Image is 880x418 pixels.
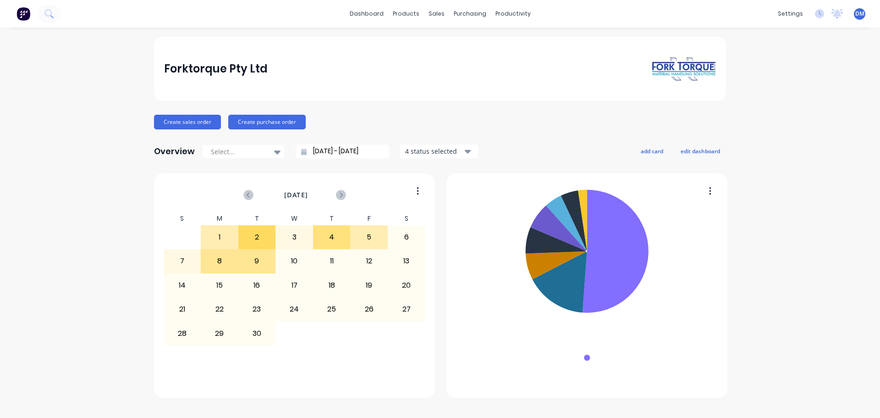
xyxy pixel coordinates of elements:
div: 5 [351,226,387,249]
div: 2 [239,226,275,249]
div: sales [424,7,449,21]
div: W [275,212,313,225]
div: 12 [351,250,387,273]
div: purchasing [449,7,491,21]
span: DM [855,10,864,18]
div: 13 [388,250,425,273]
div: M [201,212,238,225]
div: 20 [388,274,425,297]
div: 18 [313,274,350,297]
div: T [238,212,276,225]
div: 4 status selected [405,146,463,156]
div: 21 [164,298,201,321]
button: Create purchase order [228,115,306,129]
button: edit dashboard [675,145,726,157]
div: 10 [276,250,313,273]
div: F [350,212,388,225]
div: T [313,212,351,225]
div: 24 [276,298,313,321]
div: productivity [491,7,535,21]
div: Forktorque Pty Ltd [164,60,268,78]
div: 1 [201,226,238,249]
div: 26 [351,298,387,321]
button: add card [635,145,669,157]
img: Forktorque Pty Ltd [652,56,716,82]
div: settings [773,7,808,21]
div: 27 [388,298,425,321]
div: 19 [351,274,387,297]
div: 4 [313,226,350,249]
div: 23 [239,298,275,321]
div: 25 [313,298,350,321]
div: 7 [164,250,201,273]
img: Factory [16,7,30,21]
div: 29 [201,322,238,345]
div: 6 [388,226,425,249]
div: 14 [164,274,201,297]
div: 8 [201,250,238,273]
div: Overview [154,142,195,161]
div: 30 [239,322,275,345]
a: dashboard [345,7,388,21]
div: S [164,212,201,225]
div: 16 [239,274,275,297]
div: 3 [276,226,313,249]
div: 9 [239,250,275,273]
div: 15 [201,274,238,297]
div: products [388,7,424,21]
div: 17 [276,274,313,297]
span: [DATE] [284,190,308,200]
div: 11 [313,250,350,273]
button: 4 status selected [400,145,478,158]
button: Create sales order [154,115,221,129]
div: S [388,212,425,225]
div: 28 [164,322,201,345]
div: 22 [201,298,238,321]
